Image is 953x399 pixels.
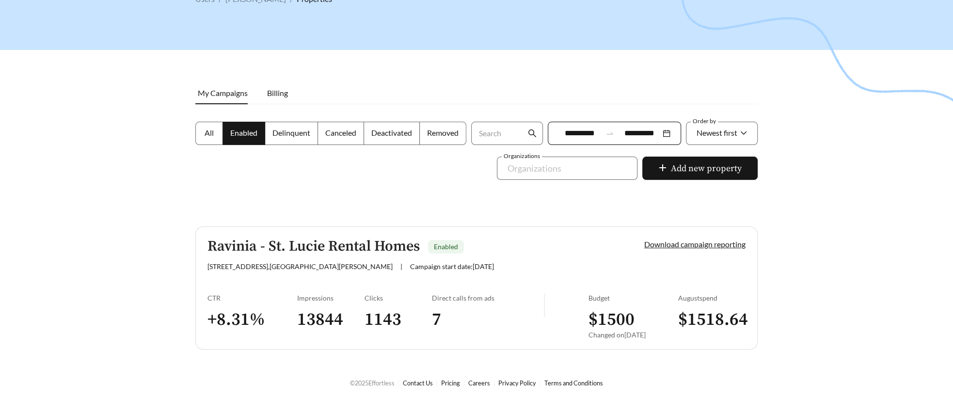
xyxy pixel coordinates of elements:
button: plusAdd new property [642,157,758,180]
h3: $ 1518.64 [678,309,746,331]
h3: + 8.31 % [207,309,297,331]
a: Privacy Policy [498,379,536,387]
span: All [205,128,214,137]
a: Ravinia - St. Lucie Rental HomesEnabled[STREET_ADDRESS],[GEOGRAPHIC_DATA][PERSON_NAME]|Campaign s... [195,226,758,350]
h5: Ravinia - St. Lucie Rental Homes [207,239,420,255]
a: Terms and Conditions [544,379,603,387]
div: CTR [207,294,297,302]
h3: 1143 [365,309,432,331]
div: Changed on [DATE] [588,331,678,339]
a: Download campaign reporting [644,239,746,249]
div: Direct calls from ads [432,294,544,302]
span: search [528,129,537,138]
img: line [544,294,545,317]
span: Removed [427,128,459,137]
div: Clicks [365,294,432,302]
a: Pricing [441,379,460,387]
span: Add new property [671,162,742,175]
span: plus [658,163,667,174]
div: Impressions [297,294,365,302]
span: © 2025 Effortless [350,379,395,387]
span: [STREET_ADDRESS] , [GEOGRAPHIC_DATA][PERSON_NAME] [207,262,393,271]
span: Campaign start date: [DATE] [410,262,494,271]
a: Careers [468,379,490,387]
span: Newest first [697,128,737,137]
a: Contact Us [403,379,433,387]
span: swap-right [605,129,614,138]
span: My Campaigns [198,88,248,97]
h3: $ 1500 [588,309,678,331]
span: Delinquent [272,128,310,137]
span: Billing [267,88,288,97]
span: Enabled [230,128,257,137]
span: | [400,262,402,271]
span: Enabled [434,242,458,251]
h3: 13844 [297,309,365,331]
span: Deactivated [371,128,412,137]
div: Budget [588,294,678,302]
span: Canceled [325,128,356,137]
span: to [605,129,614,138]
h3: 7 [432,309,544,331]
div: August spend [678,294,746,302]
